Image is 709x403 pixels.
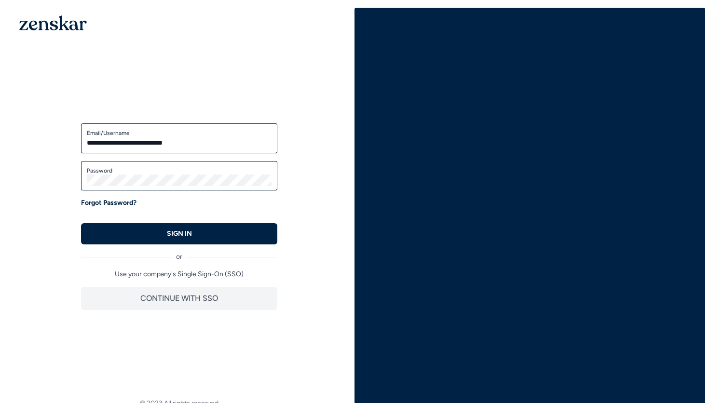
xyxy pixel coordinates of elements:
a: Forgot Password? [81,198,136,208]
label: Password [87,167,272,175]
p: SIGN IN [167,229,192,239]
img: 1OGAJ2xQqyY4LXKgY66KYq0eOWRCkrZdAb3gUhuVAqdWPZE9SRJmCz+oDMSn4zDLXe31Ii730ItAGKgCKgCCgCikA4Av8PJUP... [19,15,87,30]
button: SIGN IN [81,223,277,244]
button: CONTINUE WITH SSO [81,287,277,310]
div: or [81,244,277,262]
p: Use your company's Single Sign-On (SSO) [81,269,277,279]
label: Email/Username [87,129,272,137]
